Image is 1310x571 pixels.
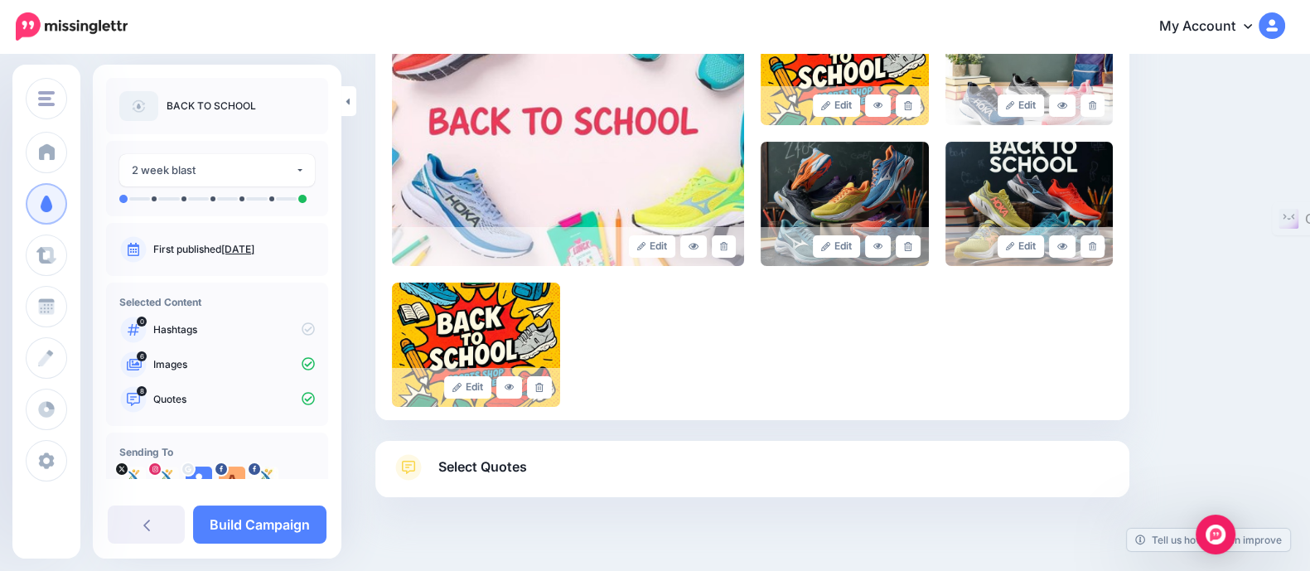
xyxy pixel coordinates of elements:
h4: Sending To [119,446,315,458]
img: GRZN1412D174FNNLOW7JE3WK4Z235IX2_large.jpg [392,283,560,407]
a: My Account [1143,7,1285,47]
p: Images [153,357,315,372]
a: Edit [998,235,1045,258]
a: Edit [444,376,491,399]
p: First published [153,242,315,257]
p: Quotes [153,392,315,407]
img: 362703694_544691137741739_8015389200562207560_n-bsa136354.jpg [152,467,179,493]
img: YTODDE3A350KRDXW60F379OLFOSUMKGF_large.jpg [761,1,929,125]
img: article-default-image-icon.png [119,91,158,121]
img: AUMIGQFVHKFPQQ23FFZP22X2VRF6CXR1_large.jpg [392,1,744,266]
img: 7I7V7TAKD1JPDR1W4JFYHZ7VC9QJV8UZ_large.jpg [761,142,929,266]
a: Edit [813,94,860,117]
img: YS2M73BKZE1J2UM84U8YN7IWVO63L88V_large.jpg [945,1,1114,125]
img: zpODUflv-78715.jpg [119,467,146,493]
p: BACK TO SCHOOL [167,98,256,114]
a: Select Quotes [392,454,1113,497]
div: 2 week blast [132,161,295,180]
a: Edit [998,94,1045,117]
a: Edit [629,235,676,258]
p: Hashtags [153,322,315,337]
img: 306217515_480894507385558_179203564249016686_n-bsa136548.jpg [252,467,278,493]
span: 0 [137,317,147,327]
a: [DATE] [221,243,254,255]
img: user_default_image.png [186,467,212,493]
span: 6 [137,351,147,361]
img: menu.png [38,91,55,106]
a: Edit [813,235,860,258]
img: 370900344_122104026188020852_7231861657809255215_n-bsa136355.png [219,467,245,493]
span: Select Quotes [438,456,527,478]
h4: Selected Content [119,296,315,308]
img: Y2UGSTAIQB7Y7K14VG7EQVO12G2C66P5_large.jpg [945,142,1114,266]
a: Tell us how we can improve [1127,529,1290,551]
div: Open Intercom Messenger [1196,515,1235,554]
button: 2 week blast [119,154,315,186]
span: 8 [137,386,147,396]
img: Missinglettr [16,12,128,41]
